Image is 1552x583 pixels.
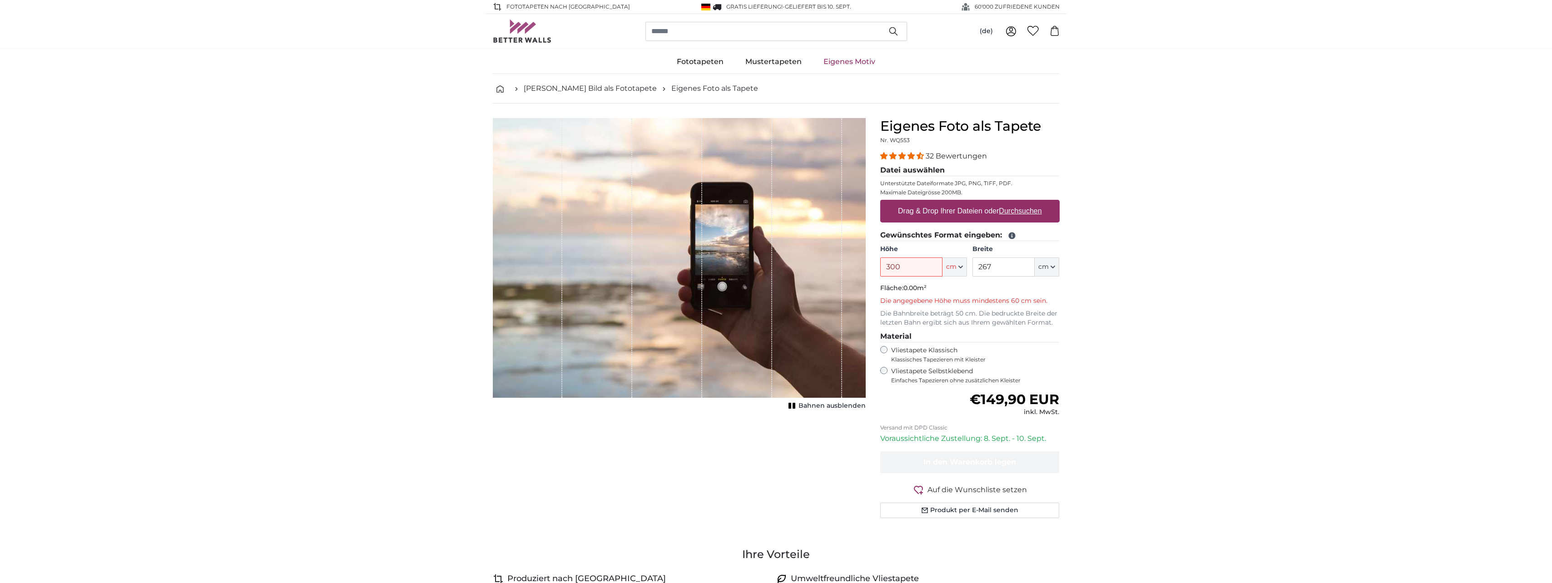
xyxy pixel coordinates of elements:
[880,165,1060,176] legend: Datei auswählen
[493,118,866,412] div: 1 of 1
[798,401,866,410] span: Bahnen ausblenden
[524,83,657,94] a: [PERSON_NAME] Bild als Fototapete
[666,50,734,74] a: Fototapeten
[1038,262,1049,272] span: cm
[894,202,1046,220] label: Drag & Drop Ihrer Dateien oder
[726,3,783,10] span: GRATIS Lieferung!
[813,50,886,74] a: Eigenes Motiv
[972,245,1059,254] label: Breite
[671,83,758,94] a: Eigenes Foto als Tapete
[880,331,1060,342] legend: Material
[880,424,1060,431] p: Versand mit DPD Classic
[970,408,1059,417] div: inkl. MwSt.
[785,3,851,10] span: Geliefert bis 10. Sept.
[880,296,1060,306] p: Die angegebene Höhe muss mindestens 60 cm sein.
[701,4,710,10] img: Deutschland
[493,547,1060,562] h3: Ihre Vorteile
[970,391,1059,408] span: €149,90 EUR
[880,230,1060,241] legend: Gewünschtes Format eingeben:
[975,3,1060,11] span: 60'000 ZUFRIEDENE KUNDEN
[926,152,987,160] span: 32 Bewertungen
[942,257,967,277] button: cm
[923,458,1016,466] span: In den Warenkorb legen
[880,137,910,143] span: Nr. WQ553
[880,309,1060,327] p: Die Bahnbreite beträgt 50 cm. Die bedruckte Breite der letzten Bahn ergibt sich aus Ihrem gewählt...
[880,245,967,254] label: Höhe
[903,284,927,292] span: 0.00m²
[880,180,1060,187] p: Unterstützte Dateiformate JPG, PNG, TIFF, PDF.
[880,451,1060,473] button: In den Warenkorb legen
[891,377,1060,384] span: Einfaches Tapezieren ohne zusätzlichen Kleister
[891,346,1052,363] label: Vliestapete Klassisch
[880,118,1060,134] h1: Eigenes Foto als Tapete
[493,74,1060,104] nav: breadcrumbs
[927,484,1027,495] span: Auf die Wunschliste setzen
[999,207,1041,215] u: Durchsuchen
[880,484,1060,495] button: Auf die Wunschliste setzen
[786,400,866,412] button: Bahnen ausblenden
[493,20,552,43] img: Betterwalls
[946,262,957,272] span: cm
[880,503,1060,518] button: Produkt per E-Mail senden
[880,284,1060,293] p: Fläche:
[880,152,926,160] span: 4.31 stars
[734,50,813,74] a: Mustertapeten
[972,23,1000,40] button: (de)
[891,367,1060,384] label: Vliestapete Selbstklebend
[880,189,1060,196] p: Maximale Dateigrösse 200MB.
[1035,257,1059,277] button: cm
[880,433,1060,444] p: Voraussichtliche Zustellung: 8. Sept. - 10. Sept.
[891,356,1052,363] span: Klassisches Tapezieren mit Kleister
[783,3,851,10] span: -
[506,3,630,11] span: Fototapeten nach [GEOGRAPHIC_DATA]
